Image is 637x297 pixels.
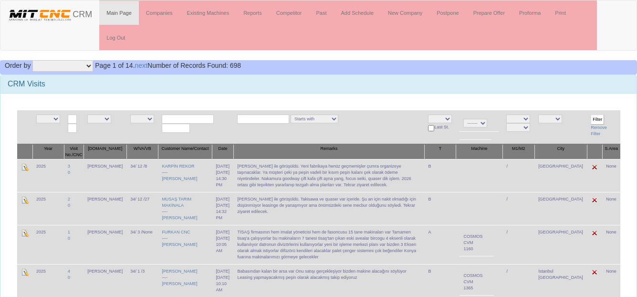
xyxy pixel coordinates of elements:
[158,225,212,264] td: ----
[233,192,424,225] td: [PERSON_NAME] ile görüşüldü. Takisawa ve quaser var içeride. Şu an için nakit olmadığı için düşün...
[126,144,158,159] th: W/VA/VB
[158,144,212,159] th: Customer Name/Contact
[216,275,230,293] div: [DATE] 10:10 AM
[602,192,620,225] td: None
[591,268,598,276] img: Edit
[548,1,573,25] a: Print
[233,225,424,264] td: TİSAŞ firmasının hem imalat yöneticisi hem de fasoncusu 15 tane makinaları var Tamamen tisaş'a ça...
[502,225,534,264] td: /
[162,281,197,286] a: [PERSON_NAME]
[424,144,456,159] th: T
[459,268,486,295] td: COSMOS CVM 1365
[21,229,29,237] img: Edit
[68,275,70,280] a: 0
[180,1,237,25] a: Existing Machines
[84,159,126,192] td: [PERSON_NAME]
[334,1,381,25] a: Add Schedule
[135,62,147,69] a: next
[21,196,29,204] img: Edit
[212,144,234,159] th: Date
[216,235,230,254] div: [DATE] 10:05 AM
[162,164,194,169] a: KARPİN REKOR
[162,197,191,208] a: MUSAŞ TARIM MAKİNALA
[162,242,197,247] a: [PERSON_NAME]
[309,1,334,25] a: Past
[602,159,620,192] td: None
[602,144,620,159] th: S.Area
[84,192,126,225] td: [PERSON_NAME]
[126,192,158,225] td: 34/ 12 /27
[99,1,139,25] a: Main Page
[424,159,456,192] td: B
[216,202,230,221] div: [DATE] 14:32 PM
[459,229,486,256] td: COSMOS CVM 1160
[32,192,64,225] td: 2025
[534,159,587,192] td: [GEOGRAPHIC_DATA]
[95,62,241,69] span: Number of Records Found: 698
[534,225,587,264] td: [GEOGRAPHIC_DATA]
[233,159,424,192] td: [PERSON_NAME] ile görüşüldü. Yeni fabrikaya henüz geçmemişler çumra organizeye taşınacaklar. Ya m...
[236,1,269,25] a: Reports
[8,8,73,22] img: header.png
[216,170,230,188] div: [DATE] 14:30 PM
[68,197,70,202] a: 2
[269,1,309,25] a: Competitor
[212,192,234,225] td: [DATE]
[158,192,212,225] td: ----
[502,192,534,225] td: /
[8,80,629,88] h3: CRM Visits
[126,159,158,192] td: 34/ 12 /8
[162,230,190,234] a: FURKAN CNC
[591,163,598,171] img: Edit
[68,236,70,241] a: 0
[32,159,64,192] td: 2025
[429,1,466,25] a: Postpone
[591,196,598,204] img: Edit
[424,192,456,225] td: B
[68,230,70,234] a: 1
[233,144,424,159] th: Remarks
[591,125,607,136] a: Remove Filter
[212,225,234,264] td: [DATE]
[502,144,534,159] th: M1/M2
[424,225,456,264] td: A
[68,269,70,274] a: 4
[126,225,158,264] td: 34/ 3 /None
[64,144,84,159] th: Visit No./CNC
[21,268,29,276] img: Edit
[212,159,234,192] td: [DATE]
[68,203,70,208] a: 0
[84,144,126,159] th: [DOMAIN_NAME]
[162,269,197,274] a: [PERSON_NAME]
[162,176,197,181] a: [PERSON_NAME]
[502,159,534,192] td: /
[139,1,180,25] a: Companies
[68,164,70,169] a: 3
[456,144,502,159] th: Machine
[591,229,598,237] img: Edit
[21,163,29,171] img: Edit
[591,115,604,125] input: Filter
[162,215,197,220] a: [PERSON_NAME]
[0,0,99,24] a: CRM
[602,225,620,264] td: None
[534,144,587,159] th: City
[512,1,548,25] a: Proforma
[32,225,64,264] td: 2025
[158,159,212,192] td: ----
[424,110,456,144] td: Last St.
[84,225,126,264] td: [PERSON_NAME]
[68,170,70,175] a: 0
[32,144,64,159] th: Year
[99,26,132,50] a: Log Out
[95,62,135,69] span: Page 1 of 14.
[534,192,587,225] td: [GEOGRAPHIC_DATA]
[466,1,512,25] a: Prepare Offer
[381,1,429,25] a: New Company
